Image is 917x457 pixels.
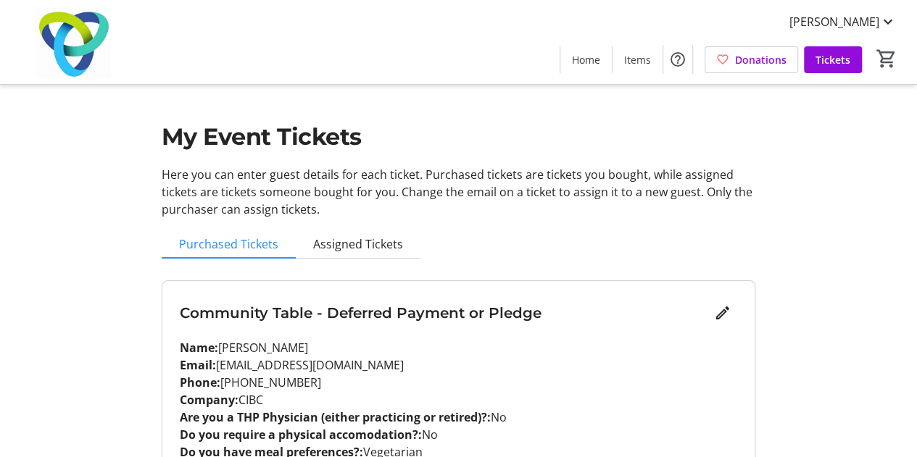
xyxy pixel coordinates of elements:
[9,6,138,78] img: Trillium Health Partners Foundation's Logo
[180,302,708,324] h3: Community Table - Deferred Payment or Pledge
[560,46,612,73] a: Home
[180,409,491,425] strong: Are you a THP Physician (either practicing or retired)?:
[180,374,737,391] p: [PHONE_NUMBER]
[179,238,278,250] span: Purchased Tickets
[180,426,737,443] p: No
[624,52,651,67] span: Items
[180,357,216,373] strong: Email:
[789,13,879,30] span: [PERSON_NAME]
[572,52,600,67] span: Home
[180,408,737,426] p: No
[180,374,220,390] strong: Phone:
[874,46,900,72] button: Cart
[705,46,798,73] a: Donations
[708,298,737,327] button: Edit
[735,52,787,67] span: Donations
[180,392,238,408] strong: Company:
[180,391,737,408] p: CIBC
[180,356,737,374] p: [EMAIL_ADDRESS][DOMAIN_NAME]
[778,10,908,33] button: [PERSON_NAME]
[816,52,850,67] span: Tickets
[313,238,403,250] span: Assigned Tickets
[613,46,663,73] a: Items
[180,340,218,356] strong: Name:
[162,120,755,154] h1: My Event Tickets
[162,166,755,218] p: Here you can enter guest details for each ticket. Purchased tickets are tickets you bought, while...
[180,427,422,443] strong: Do you require a physical accomodation?:
[180,339,737,356] p: [PERSON_NAME]
[663,45,692,74] button: Help
[804,46,862,73] a: Tickets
